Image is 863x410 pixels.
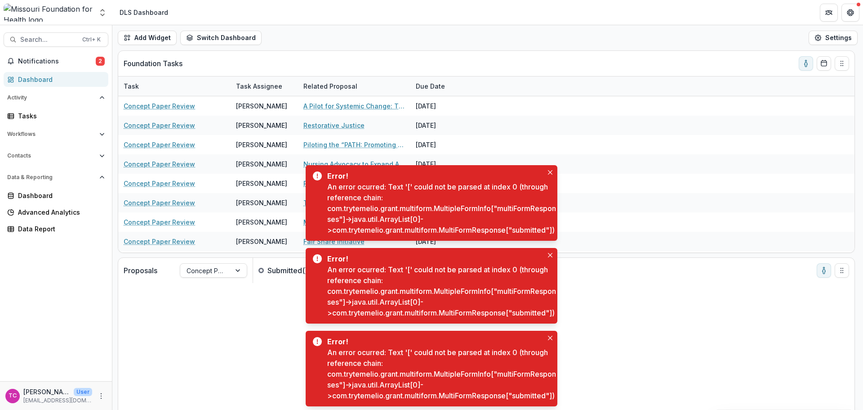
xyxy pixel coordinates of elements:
[4,127,108,141] button: Open Workflows
[236,159,287,169] div: [PERSON_NAME]
[18,207,101,217] div: Advanced Analytics
[835,56,849,71] button: Drag
[809,31,858,45] button: Settings
[96,57,105,66] span: 2
[80,35,102,45] div: Ctrl + K
[4,221,108,236] a: Data Report
[74,388,92,396] p: User
[327,253,554,264] div: Error!
[410,77,478,96] div: Due Date
[267,265,335,276] p: Submitted ( )
[4,54,108,68] button: Notifications2
[7,131,96,137] span: Workflows
[96,391,107,401] button: More
[116,6,172,19] nav: breadcrumb
[303,159,405,169] a: Nursing Advocacy to Expand Access to Care Through Full Utilization of Advanced Practice Registere...
[298,77,410,96] div: Related Proposal
[327,336,554,347] div: Error!
[4,32,108,47] button: Search...
[303,101,405,111] a: A Pilot for Systemic Change: The Southeast [US_STATE] Poverty Task Force
[124,121,195,130] a: Concept Paper Review
[303,217,405,227] a: MSPD's Criminal & Civil Justice Partnership
[18,58,96,65] span: Notifications
[18,75,101,84] div: Dashboard
[303,140,405,149] a: Piloting the “PATH: Promoting Access To Health” Program
[327,181,557,235] div: An error ocurred: Text '[' could not be parsed at index 0 (through reference chain: com.trytemeli...
[817,263,831,278] button: toggle-assigned-to-me
[18,224,101,234] div: Data Report
[231,81,288,91] div: Task Assignee
[124,265,157,276] p: Proposals
[303,179,405,188] a: Public Health Innovation for Equity in Rural [US_STATE]
[180,31,262,45] button: Switch Dashboard
[545,167,556,178] button: Close
[841,4,859,22] button: Get Help
[4,188,108,203] a: Dashboard
[545,333,556,343] button: Close
[410,232,478,251] div: [DATE]
[410,96,478,116] div: [DATE]
[303,237,365,246] a: Fair Share Initiative
[124,101,195,111] a: Concept Paper Review
[20,36,77,44] span: Search...
[124,140,195,149] a: Concept Paper Review
[236,140,287,149] div: [PERSON_NAME]
[236,237,287,246] div: [PERSON_NAME]
[410,135,478,154] div: [DATE]
[410,81,450,91] div: Due Date
[4,170,108,185] button: Open Data & Reporting
[817,56,831,71] button: Calendar
[303,121,365,130] a: Restorative Justice
[327,171,554,181] div: Error!
[410,154,478,174] div: [DATE]
[124,217,195,227] a: Concept Paper Review
[298,81,363,91] div: Related Proposal
[118,31,177,45] button: Add Widget
[4,72,108,87] a: Dashboard
[118,77,231,96] div: Task
[545,250,556,261] button: Close
[231,77,298,96] div: Task Assignee
[23,396,92,405] p: [EMAIL_ADDRESS][DOMAIN_NAME]
[327,264,557,318] div: An error ocurred: Text '[' could not be parsed at index 0 (through reference chain: com.trytemeli...
[236,198,287,207] div: [PERSON_NAME]
[18,111,101,121] div: Tasks
[4,4,93,22] img: Missouri Foundation for Health logo
[7,153,96,159] span: Contacts
[4,108,108,123] a: Tasks
[4,205,108,220] a: Advanced Analytics
[820,4,838,22] button: Partners
[303,198,405,207] a: Transforming Models of Care to Enhance Health Equity in [GEOGRAPHIC_DATA][US_STATE] (TMC)
[236,101,287,111] div: [PERSON_NAME]
[4,149,108,163] button: Open Contacts
[124,159,195,169] a: Concept Paper Review
[96,4,109,22] button: Open entity switcher
[7,95,96,101] span: Activity
[124,179,195,188] a: Concept Paper Review
[236,179,287,188] div: [PERSON_NAME]
[124,58,182,69] p: Foundation Tasks
[18,191,101,200] div: Dashboard
[9,393,17,399] div: Tori Cope
[835,263,849,278] button: Drag
[236,217,287,227] div: [PERSON_NAME]
[7,174,96,180] span: Data & Reporting
[327,347,557,401] div: An error ocurred: Text '[' could not be parsed at index 0 (through reference chain: com.trytemeli...
[236,121,287,130] div: [PERSON_NAME]
[118,81,144,91] div: Task
[799,56,813,71] button: toggle-assigned-to-me
[410,116,478,135] div: [DATE]
[124,198,195,207] a: Concept Paper Review
[120,8,168,17] div: DLS Dashboard
[23,387,70,396] p: [PERSON_NAME]
[4,90,108,105] button: Open Activity
[124,237,195,246] a: Concept Paper Review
